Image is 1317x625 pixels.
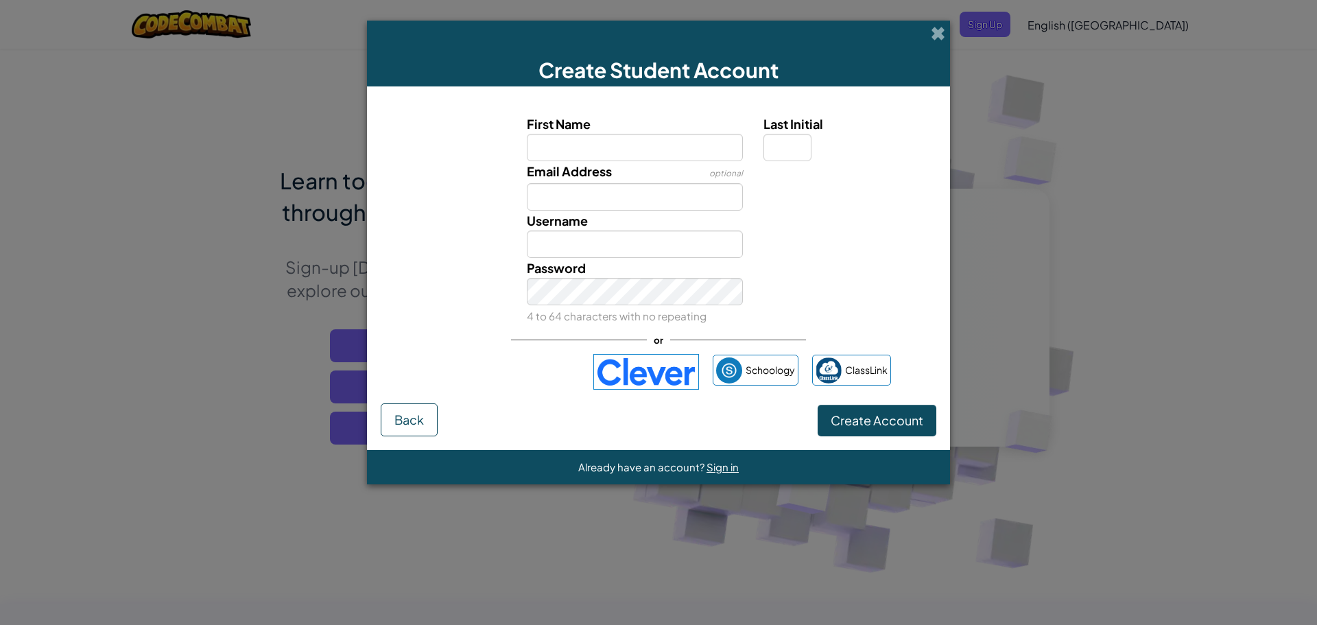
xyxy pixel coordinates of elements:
[578,460,707,473] span: Already have an account?
[527,213,588,228] span: Username
[527,309,707,322] small: 4 to 64 characters with no repeating
[816,357,842,384] img: classlink-logo-small.png
[818,405,936,436] button: Create Account
[716,357,742,384] img: schoology.png
[707,460,739,473] a: Sign in
[593,354,699,390] img: clever-logo-blue.png
[527,163,612,179] span: Email Address
[709,168,743,178] span: optional
[763,116,823,132] span: Last Initial
[381,403,438,436] button: Back
[527,260,586,276] span: Password
[538,57,779,83] span: Create Student Account
[527,116,591,132] span: First Name
[394,412,424,427] span: Back
[746,360,795,380] span: Schoology
[831,412,923,428] span: Create Account
[845,360,888,380] span: ClassLink
[647,330,670,350] span: or
[420,357,586,387] iframe: Sign in with Google Button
